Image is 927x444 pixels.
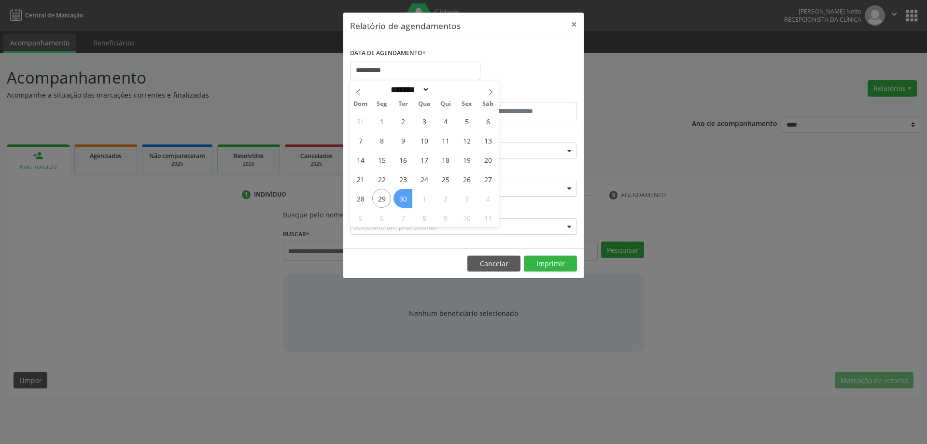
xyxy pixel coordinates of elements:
[478,189,497,208] span: Outubro 4, 2025
[350,101,371,107] span: Dom
[478,112,497,130] span: Setembro 6, 2025
[351,131,370,150] span: Setembro 7, 2025
[353,222,436,232] span: Selecione um profissional
[564,13,584,36] button: Close
[457,112,476,130] span: Setembro 5, 2025
[393,112,412,130] span: Setembro 2, 2025
[372,208,391,227] span: Outubro 6, 2025
[351,189,370,208] span: Setembro 28, 2025
[436,170,455,188] span: Setembro 25, 2025
[393,150,412,169] span: Setembro 16, 2025
[415,189,434,208] span: Outubro 1, 2025
[466,87,577,102] label: ATÉ
[372,131,391,150] span: Setembro 8, 2025
[478,150,497,169] span: Setembro 20, 2025
[457,208,476,227] span: Outubro 10, 2025
[351,150,370,169] span: Setembro 14, 2025
[478,208,497,227] span: Outubro 11, 2025
[372,112,391,130] span: Setembro 1, 2025
[393,189,412,208] span: Setembro 30, 2025
[478,170,497,188] span: Setembro 27, 2025
[457,150,476,169] span: Setembro 19, 2025
[457,170,476,188] span: Setembro 26, 2025
[436,112,455,130] span: Setembro 4, 2025
[415,170,434,188] span: Setembro 24, 2025
[351,208,370,227] span: Outubro 5, 2025
[393,101,414,107] span: Ter
[372,189,391,208] span: Setembro 29, 2025
[351,170,370,188] span: Setembro 21, 2025
[457,189,476,208] span: Outubro 3, 2025
[393,208,412,227] span: Outubro 7, 2025
[430,85,462,95] input: Year
[351,112,370,130] span: Agosto 31, 2025
[436,131,455,150] span: Setembro 11, 2025
[415,208,434,227] span: Outubro 8, 2025
[436,208,455,227] span: Outubro 9, 2025
[478,101,499,107] span: Sáb
[524,256,577,272] button: Imprimir
[350,46,426,61] label: DATA DE AGENDAMENTO
[415,131,434,150] span: Setembro 10, 2025
[436,189,455,208] span: Outubro 2, 2025
[435,101,456,107] span: Qui
[393,170,412,188] span: Setembro 23, 2025
[372,150,391,169] span: Setembro 15, 2025
[467,256,520,272] button: Cancelar
[478,131,497,150] span: Setembro 13, 2025
[350,19,461,32] h5: Relatório de agendamentos
[456,101,478,107] span: Sex
[393,131,412,150] span: Setembro 9, 2025
[372,170,391,188] span: Setembro 22, 2025
[387,85,430,95] select: Month
[457,131,476,150] span: Setembro 12, 2025
[415,112,434,130] span: Setembro 3, 2025
[436,150,455,169] span: Setembro 18, 2025
[414,101,435,107] span: Qua
[371,101,393,107] span: Seg
[415,150,434,169] span: Setembro 17, 2025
